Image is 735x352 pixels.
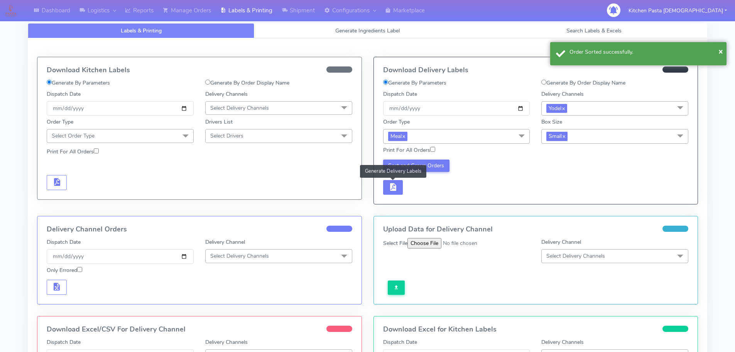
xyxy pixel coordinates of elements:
[383,66,689,74] h4: Download Delivery Labels
[383,239,407,247] label: Select File
[205,118,233,126] label: Drivers List
[47,80,52,85] input: Generate By Parameters
[210,252,269,260] span: Select Delivery Channels
[623,3,733,19] button: Kitchen Pasta [DEMOGRAPHIC_DATA]
[47,66,352,74] h4: Download Kitchen Labels
[47,79,110,87] label: Generate By Parameters
[718,46,723,56] span: ×
[383,146,435,154] label: Print For All Orders
[47,338,81,346] label: Dispatch Date
[430,147,435,152] input: Print For All Orders
[47,226,352,233] h4: Delivery Channel Orders
[28,23,707,38] ul: Tabs
[47,266,82,274] label: Only Errored
[541,90,584,98] label: Delivery Channels
[541,238,581,246] label: Delivery Channel
[47,90,81,98] label: Dispatch Date
[383,160,450,172] button: Sort and Group Orders
[121,27,162,34] span: Labels & Printing
[541,118,562,126] label: Box Size
[562,132,565,140] a: x
[47,118,73,126] label: Order Type
[383,80,388,85] input: Generate By Parameters
[383,338,417,346] label: Dispatch Date
[205,338,248,346] label: Delivery Channels
[402,132,405,140] a: x
[205,79,289,87] label: Generate By Order Display Name
[210,104,269,112] span: Select Delivery Channels
[47,326,352,333] h4: Download Excel/CSV For Delivery Channel
[205,90,248,98] label: Delivery Channels
[388,132,407,141] span: Meal
[47,148,99,156] label: Print For All Orders
[561,104,565,112] a: x
[566,27,622,34] span: Search Labels & Excels
[383,326,689,333] h4: Download Excel for Kitchen Labels
[383,226,689,233] h4: Upload Data for Delivery Channel
[546,104,567,113] span: Yodel
[383,79,446,87] label: Generate By Parameters
[541,79,625,87] label: Generate By Order Display Name
[541,80,546,85] input: Generate By Order Display Name
[52,132,95,139] span: Select Order Type
[210,132,243,139] span: Select Drivers
[546,252,605,260] span: Select Delivery Channels
[77,267,82,272] input: Only Errored
[383,90,417,98] label: Dispatch Date
[205,238,245,246] label: Delivery Channel
[47,238,81,246] label: Dispatch Date
[541,338,584,346] label: Delivery Channels
[546,132,568,141] span: Small
[335,27,400,34] span: Generate Ingredients Label
[718,46,723,57] button: Close
[383,118,410,126] label: Order Type
[94,148,99,153] input: Print For All Orders
[205,80,210,85] input: Generate By Order Display Name
[569,48,721,56] div: Order Sorted successfully.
